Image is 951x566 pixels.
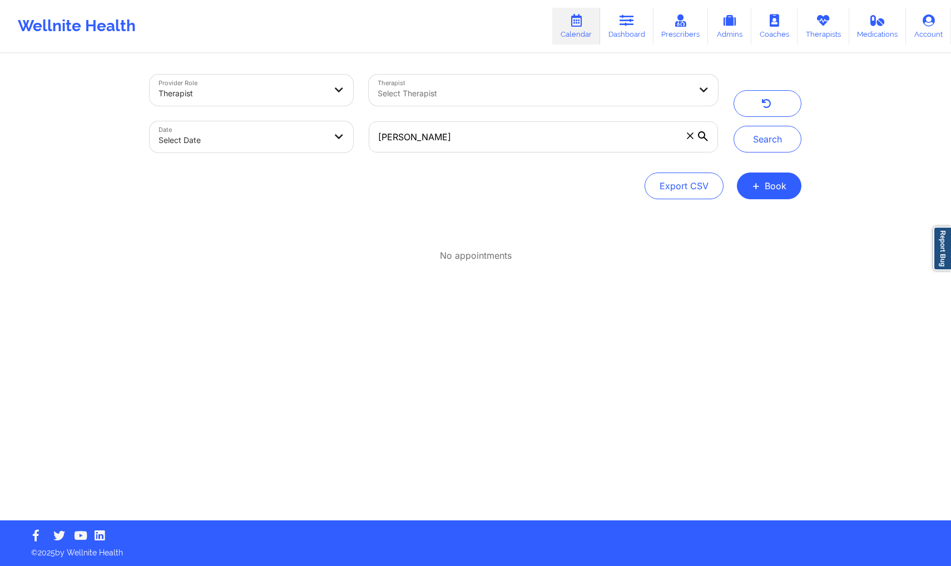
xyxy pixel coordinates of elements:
[645,173,724,199] button: Export CSV
[369,121,718,152] input: Search by patient email
[752,183,760,189] span: +
[653,8,709,45] a: Prescribers
[708,8,751,45] a: Admins
[158,81,325,106] div: Therapist
[798,8,849,45] a: Therapists
[933,227,951,270] a: Report Bug
[734,126,801,152] button: Search
[737,173,801,199] button: +Book
[23,539,928,558] p: © 2025 by Wellnite Health
[906,8,951,45] a: Account
[158,128,325,152] div: Select Date
[751,8,798,45] a: Coaches
[552,8,600,45] a: Calendar
[849,8,907,45] a: Medications
[440,249,512,262] p: No appointments
[600,8,653,45] a: Dashboard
